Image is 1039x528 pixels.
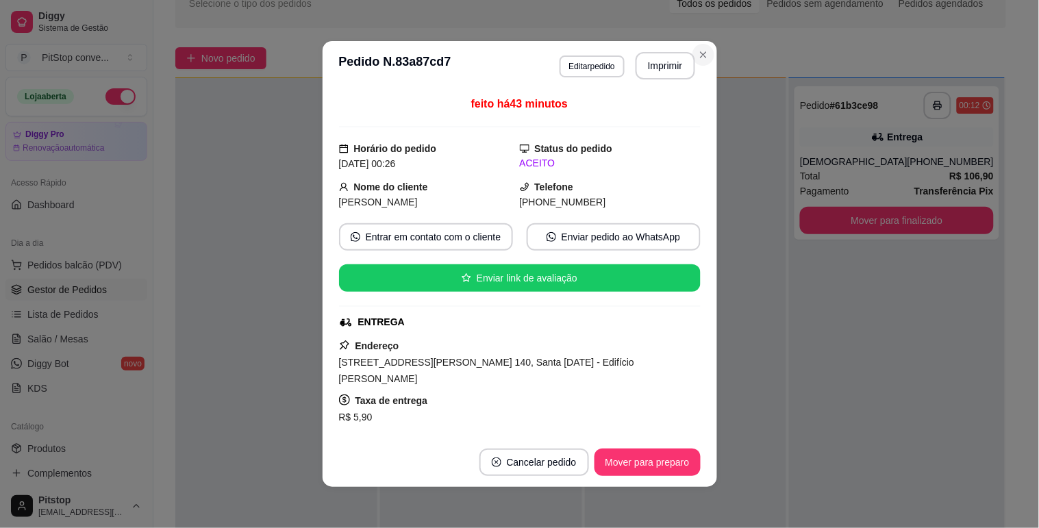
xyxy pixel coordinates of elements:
span: whats-app [547,232,556,242]
strong: Endereço [355,340,399,351]
span: [STREET_ADDRESS][PERSON_NAME] 140, Santa [DATE] - Edifício [PERSON_NAME] [339,357,635,384]
span: dollar [339,394,350,405]
span: calendar [339,144,349,153]
button: whats-appEntrar em contato com o cliente [339,223,513,251]
strong: Status do pedido [535,143,613,154]
strong: Taxa de entrega [355,395,428,406]
span: user [339,182,349,192]
strong: Telefone [535,181,574,192]
div: ENTREGA [358,315,405,329]
button: Copiar Endereço [473,425,566,453]
button: close-circleCancelar pedido [479,449,589,476]
strong: Horário do pedido [354,143,437,154]
button: Editarpedido [560,55,625,77]
button: whats-appEnviar pedido ao WhatsApp [527,223,701,251]
span: [PHONE_NUMBER] [520,197,606,208]
button: Mover para preparo [594,449,701,476]
button: starEnviar link de avaliação [339,264,701,292]
strong: Nome do cliente [354,181,428,192]
span: R$ 5,90 [339,412,373,423]
span: desktop [520,144,529,153]
span: star [462,273,471,283]
span: feito há 43 minutos [471,98,568,110]
span: pushpin [339,340,350,351]
button: Imprimir [636,52,695,79]
button: Close [692,44,714,66]
span: [PERSON_NAME] [339,197,418,208]
span: [DATE] 00:26 [339,158,396,169]
span: whats-app [351,232,360,242]
span: phone [520,182,529,192]
h3: Pedido N. 83a87cd7 [339,52,451,79]
div: ACEITO [520,156,701,171]
span: close-circle [492,457,501,467]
